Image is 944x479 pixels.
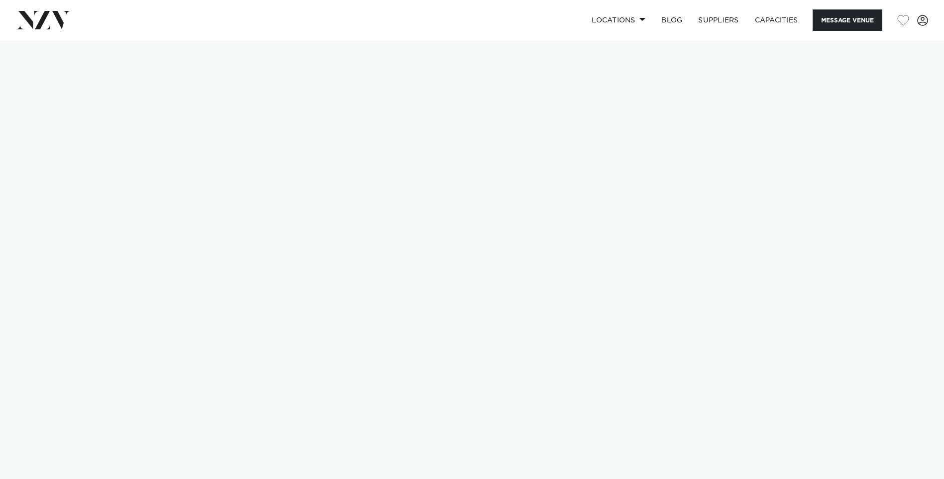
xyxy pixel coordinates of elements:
a: SUPPLIERS [690,9,746,31]
a: Capacities [747,9,806,31]
button: Message Venue [813,9,882,31]
a: BLOG [653,9,690,31]
img: nzv-logo.png [16,11,70,29]
a: Locations [584,9,653,31]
